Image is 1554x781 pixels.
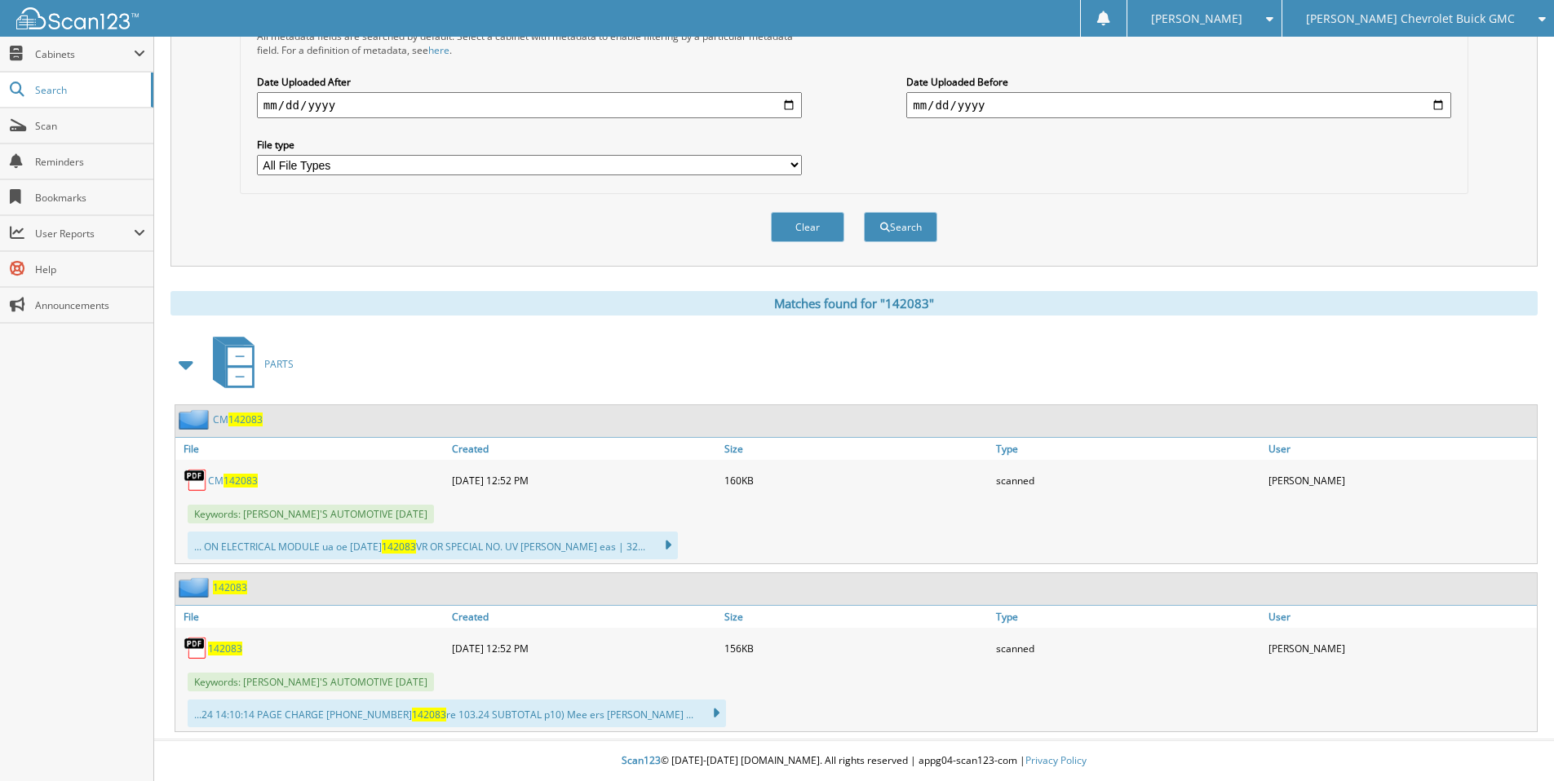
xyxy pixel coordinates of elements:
div: scanned [992,464,1264,496]
img: PDF.png [184,636,208,660]
a: Size [720,606,993,628]
a: CM142083 [213,413,263,426]
a: 142083 [208,642,242,655]
span: Keywords: [PERSON_NAME]'S AUTOMOTIVE [DATE] [188,673,434,691]
span: 142083 [228,413,263,426]
a: CM142083 [208,474,258,488]
div: [PERSON_NAME] [1264,464,1537,496]
a: Type [992,606,1264,628]
div: Matches found for "142083" [170,291,1538,315]
span: Bookmarks [35,191,145,205]
div: ... ON ELECTRICAL MODULE ua oe [DATE] VR OR SPECIAL NO. UV [PERSON_NAME] eas | 32... [188,532,678,559]
a: Size [720,438,993,460]
span: Cabinets [35,47,134,61]
a: here [428,43,449,57]
span: 142083 [412,708,446,721]
a: PARTS [203,332,294,396]
input: start [257,92,802,118]
span: Scan123 [622,753,661,767]
div: 156KB [720,632,993,664]
a: Created [448,606,720,628]
div: ...24 14:10:14 PAGE CHARGE [PHONE_NUMBER] re 103.24 SUBTOTAL p10) Mee ers [PERSON_NAME] ... [188,699,726,727]
label: File type [257,138,802,152]
span: Keywords: [PERSON_NAME]'S AUTOMOTIVE [DATE] [188,505,434,523]
span: Reminders [35,155,145,169]
div: © [DATE]-[DATE] [DOMAIN_NAME]. All rights reserved | appg04-scan123-com | [154,741,1554,781]
button: Search [864,212,937,242]
span: [PERSON_NAME] Chevrolet Buick GMC [1306,14,1515,24]
a: Created [448,438,720,460]
img: PDF.png [184,468,208,492]
div: All metadata fields are searched by default. Select a cabinet with metadata to enable filtering b... [257,29,802,57]
div: [DATE] 12:52 PM [448,632,720,664]
a: User [1264,606,1537,628]
div: [DATE] 12:52 PM [448,464,720,496]
div: [PERSON_NAME] [1264,632,1537,664]
a: User [1264,438,1537,460]
a: Privacy Policy [1025,753,1087,767]
a: 142083 [213,580,247,594]
img: folder2.png [179,577,213,598]
img: folder2.png [179,409,213,430]
button: Clear [771,212,844,242]
div: 160KB [720,464,993,496]
a: File [175,606,448,628]
span: Scan [35,119,145,133]
a: File [175,438,448,460]
label: Date Uploaded After [257,75,802,89]
iframe: Chat Widget [1472,703,1554,781]
a: Type [992,438,1264,460]
span: Announcements [35,298,145,312]
input: end [906,92,1451,118]
img: scan123-logo-white.svg [16,7,139,29]
div: scanned [992,632,1264,664]
span: PARTS [264,357,294,371]
span: 142083 [224,474,258,488]
span: Help [35,263,145,276]
span: Search [35,83,143,97]
label: Date Uploaded Before [906,75,1451,89]
span: [PERSON_NAME] [1151,14,1242,24]
span: User Reports [35,227,134,240]
span: 142083 [382,540,416,554]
